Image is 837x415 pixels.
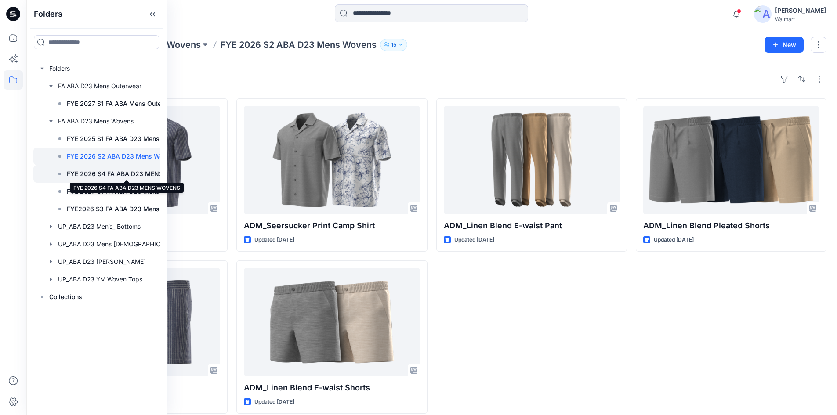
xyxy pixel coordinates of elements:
[775,5,826,16] div: [PERSON_NAME]
[254,397,294,407] p: Updated [DATE]
[380,39,407,51] button: 15
[67,134,185,144] p: FYE 2025 S1 FA ABA D23 Mens Wovens
[775,16,826,22] div: Walmart
[654,235,694,245] p: Updated [DATE]
[67,186,185,197] p: FYE 2027 S1 FA ABA D23 Mens Wovens
[67,169,186,179] p: FYE 2026 S4 FA ABA D23 MENS WOVENS
[220,39,377,51] p: FYE 2026 S2 ABA D23 Mens Wovens
[67,204,185,214] p: FYE2026 S3 FA ABA D23 Mens Wovens
[765,37,804,53] button: New
[49,292,82,302] p: Collections
[444,106,620,214] a: ADM_Linen Blend E-waist Pant
[244,220,420,232] p: ADM_Seersucker Print Camp Shirt
[67,151,177,162] p: FYE 2026 S2 ABA D23 Mens Wovens
[391,40,396,50] p: 15
[643,220,819,232] p: ADM_Linen Blend Pleated Shorts
[244,382,420,394] p: ADM_Linen Blend E-waist Shorts
[244,106,420,214] a: ADM_Seersucker Print Camp Shirt
[254,235,294,245] p: Updated [DATE]
[67,98,178,109] p: FYE 2027 S1 FA ABA Mens Outerwear
[643,106,819,214] a: ADM_Linen Blend Pleated Shorts
[754,5,772,23] img: avatar
[454,235,494,245] p: Updated [DATE]
[244,268,420,376] a: ADM_Linen Blend E-waist Shorts
[444,220,620,232] p: ADM_Linen Blend E-waist Pant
